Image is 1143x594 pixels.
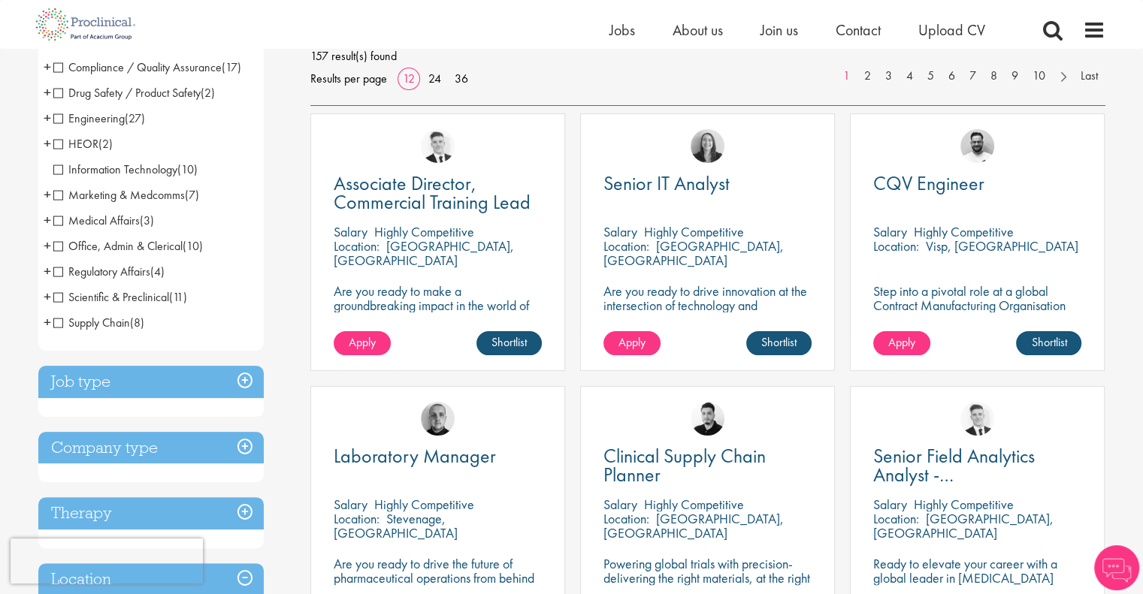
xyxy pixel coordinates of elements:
a: Shortlist [1016,331,1081,355]
span: + [44,209,51,231]
span: Compliance / Quality Assurance [53,59,241,75]
iframe: reCAPTCHA [11,538,203,583]
span: Regulatory Affairs [53,264,165,279]
a: Emile De Beer [960,129,994,163]
a: Apply [873,331,930,355]
a: Anderson Maldonado [691,402,724,436]
a: 6 [941,68,963,85]
span: Location: [334,237,379,255]
span: (7) [185,187,199,203]
a: 9 [1004,68,1026,85]
a: 2 [857,68,878,85]
span: + [44,234,51,257]
img: Harry Budge [421,402,455,436]
span: Regulatory Affairs [53,264,150,279]
a: Apply [334,331,391,355]
span: Salary [334,223,367,240]
span: Office, Admin & Clerical [53,238,203,254]
span: Information Technology [53,161,177,177]
a: 3 [878,68,900,85]
p: Highly Competitive [914,223,1014,240]
span: Marketing & Medcomms [53,187,199,203]
p: Are you ready to make a groundbreaking impact in the world of biotechnology? Join a growing compa... [334,284,542,355]
span: Salary [873,223,907,240]
a: 4 [899,68,921,85]
span: Scientific & Preclinical [53,289,169,305]
span: (4) [150,264,165,279]
a: Shortlist [476,331,542,355]
span: Office, Admin & Clerical [53,238,183,254]
span: Apply [618,334,646,350]
h3: Therapy [38,497,264,529]
span: Engineering [53,110,125,126]
img: Nicolas Daniel [960,402,994,436]
a: 10 [1025,68,1053,85]
a: 5 [920,68,942,85]
p: [GEOGRAPHIC_DATA], [GEOGRAPHIC_DATA] [873,510,1054,541]
span: Location: [873,237,919,255]
p: [GEOGRAPHIC_DATA], [GEOGRAPHIC_DATA] [334,237,514,269]
span: Supply Chain [53,315,144,330]
span: HEOR [53,136,98,152]
span: (17) [222,59,241,75]
span: Drug Safety / Product Safety [53,85,215,101]
h3: Company type [38,432,264,464]
span: + [44,311,51,333]
a: 12 [398,71,420,86]
span: Senior IT Analyst [603,170,730,196]
p: Step into a pivotal role at a global Contract Manufacturing Organisation and help shape the futur... [873,284,1081,341]
span: + [44,132,51,155]
span: Apply [888,334,915,350]
span: + [44,56,51,78]
span: Salary [603,223,637,240]
p: Highly Competitive [374,223,474,240]
span: Apply [349,334,376,350]
span: Compliance / Quality Assurance [53,59,222,75]
a: 1 [836,68,857,85]
span: Engineering [53,110,145,126]
span: (2) [201,85,215,101]
span: (10) [183,238,203,254]
a: Join us [760,20,798,40]
span: + [44,260,51,282]
img: Mia Kellerman [691,129,724,163]
p: Highly Competitive [644,223,744,240]
a: Contact [836,20,881,40]
span: (3) [140,213,154,228]
span: + [44,183,51,206]
p: Are you ready to drive innovation at the intersection of technology and healthcare, transforming ... [603,284,812,355]
a: 7 [962,68,984,85]
a: CQV Engineer [873,174,1081,193]
a: 8 [983,68,1005,85]
span: + [44,285,51,308]
span: (27) [125,110,145,126]
a: Shortlist [746,331,812,355]
a: Last [1073,68,1105,85]
span: (2) [98,136,113,152]
span: Jobs [609,20,635,40]
a: Senior IT Analyst [603,174,812,193]
span: Scientific & Preclinical [53,289,187,305]
span: Medical Affairs [53,213,140,228]
span: Information Technology [53,161,198,177]
a: Laboratory Manager [334,447,542,466]
span: Location: [873,510,919,527]
a: About us [673,20,723,40]
span: Results per page [310,68,387,90]
img: Nicolas Daniel [421,129,455,163]
span: 157 result(s) found [310,45,1105,68]
a: Clinical Supply Chain Planner [603,447,812,484]
p: [GEOGRAPHIC_DATA], [GEOGRAPHIC_DATA] [603,510,784,541]
span: (10) [177,161,198,177]
span: Salary [334,496,367,513]
img: Chatbot [1094,545,1139,590]
a: Upload CV [918,20,985,40]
